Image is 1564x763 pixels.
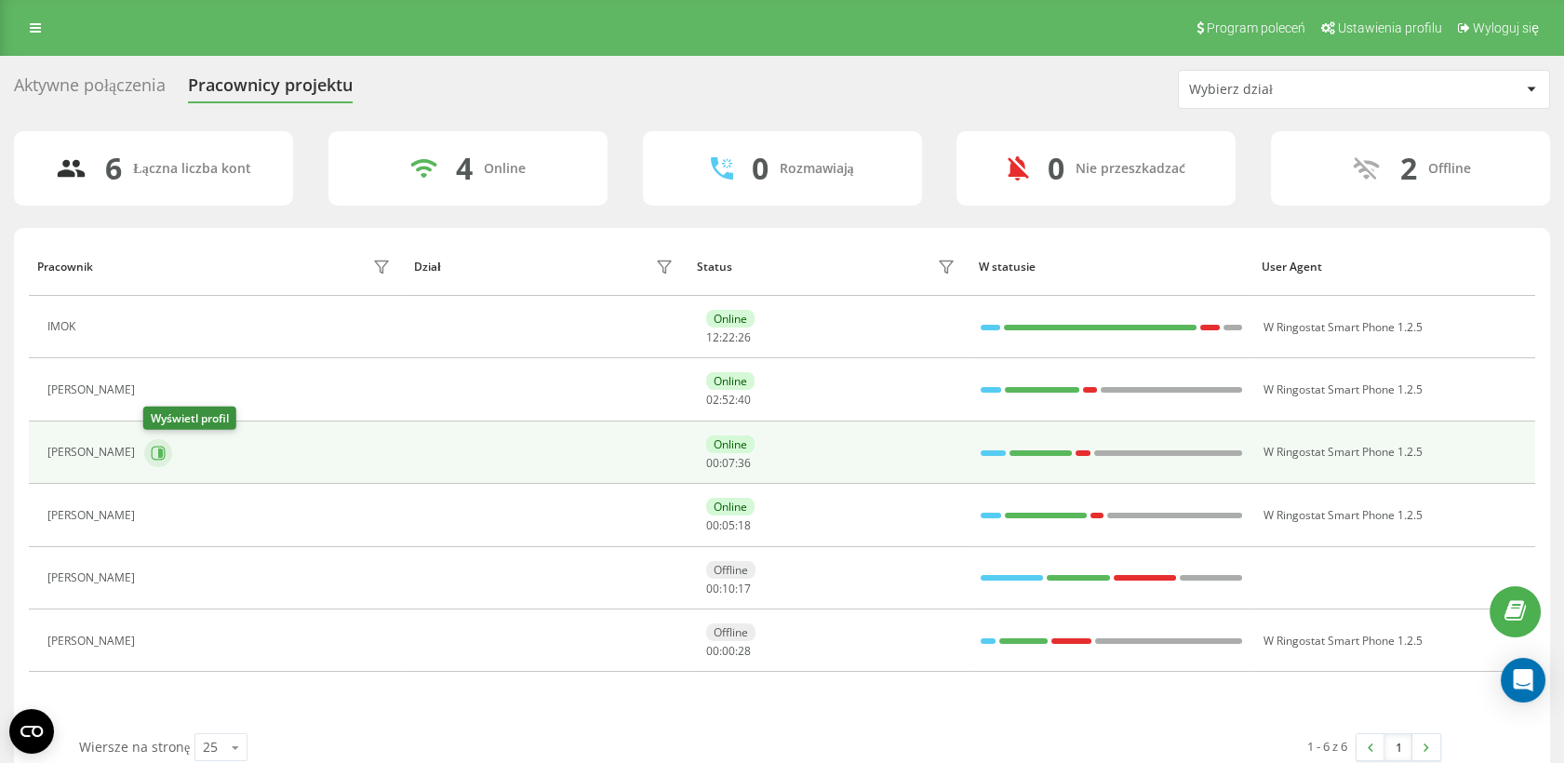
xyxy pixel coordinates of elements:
span: 17 [738,581,751,596]
span: 12 [706,329,719,345]
div: Online [706,498,755,515]
div: : : [706,519,751,532]
div: IMOK [47,320,80,333]
div: [PERSON_NAME] [47,509,140,522]
div: Online [706,310,755,328]
div: Online [706,435,755,453]
span: W Ringostat Smart Phone 1.2.5 [1263,444,1422,460]
div: Wyświetl profil [143,407,236,430]
div: [PERSON_NAME] [47,635,140,648]
span: Wyloguj się [1473,20,1539,35]
span: W Ringostat Smart Phone 1.2.5 [1263,319,1422,335]
span: 05 [722,517,735,533]
div: Offline [1428,161,1471,177]
span: 07 [722,455,735,471]
span: 00 [706,455,719,471]
div: [PERSON_NAME] [47,383,140,396]
span: 36 [738,455,751,471]
span: 52 [722,392,735,408]
div: Nie przeszkadzać [1076,161,1185,177]
div: User Agent [1262,261,1527,274]
div: Pracownik [37,261,93,274]
span: 28 [738,643,751,659]
span: 00 [706,643,719,659]
div: Aktywne połączenia [14,75,166,104]
span: Ustawienia profilu [1338,20,1442,35]
div: 6 [105,151,122,186]
span: Wiersze na stronę [79,738,190,756]
span: 22 [722,329,735,345]
span: W Ringostat Smart Phone 1.2.5 [1263,507,1422,523]
span: 00 [706,517,719,533]
div: Łączna liczba kont [133,161,250,177]
div: Dział [414,261,440,274]
div: : : [706,394,751,407]
div: : : [706,457,751,470]
span: W Ringostat Smart Phone 1.2.5 [1263,633,1422,649]
div: 0 [752,151,769,186]
div: Offline [706,561,755,579]
div: Offline [706,623,755,641]
div: 0 [1048,151,1064,186]
span: 00 [722,643,735,659]
span: 40 [738,392,751,408]
div: Pracownicy projektu [188,75,353,104]
div: Online [706,372,755,390]
div: 2 [1400,151,1417,186]
span: 18 [738,517,751,533]
button: Open CMP widget [9,709,54,754]
span: 26 [738,329,751,345]
div: 25 [203,738,218,756]
span: 02 [706,392,719,408]
div: [PERSON_NAME] [47,571,140,584]
div: Wybierz dział [1189,82,1411,98]
span: 10 [722,581,735,596]
span: 00 [706,581,719,596]
a: 1 [1384,734,1412,760]
div: W statusie [979,261,1244,274]
div: [PERSON_NAME] [47,446,140,459]
div: Status [697,261,732,274]
div: : : [706,645,751,658]
div: 4 [456,151,473,186]
div: : : [706,582,751,596]
div: Online [484,161,526,177]
span: Program poleceń [1207,20,1305,35]
div: : : [706,331,751,344]
div: Open Intercom Messenger [1501,658,1545,703]
div: 1 - 6 z 6 [1307,737,1347,756]
span: W Ringostat Smart Phone 1.2.5 [1263,381,1422,397]
div: Rozmawiają [780,161,854,177]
